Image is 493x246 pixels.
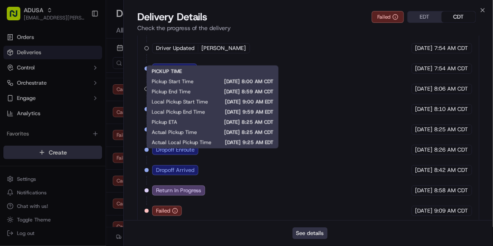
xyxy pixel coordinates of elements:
span: Pickup Start Time [152,78,194,85]
span: Driver Updated [156,44,195,52]
span: [DATE] 8:00 AM CDT [207,78,273,85]
span: 8:42 AM CDT [435,166,468,174]
span: 8:58 AM CDT [435,187,468,194]
span: [DATE] 9:00 AM EDT [222,99,273,105]
span: Local Pickup End Time [152,109,205,116]
a: 💻API Documentation [68,119,139,134]
span: 8:26 AM CDT [435,146,468,154]
span: Actual Local Pickup Time [152,139,212,146]
span: Delivery Details [137,10,208,24]
a: Powered byPylon [60,143,103,149]
div: We're available if you need us! [29,89,107,96]
p: Check the progress of the delivery [137,24,479,32]
span: 7:54 AM CDT [435,65,468,72]
img: 1736555255976-a54dd68f-1ca7-489b-9aae-adbdc363a1c4 [8,80,24,96]
span: Pickup ETA [152,119,177,126]
a: 📗Knowledge Base [5,119,68,134]
span: Actual Pickup Time [152,129,197,136]
span: Failed [156,207,170,215]
span: [DATE] 8:25 AM CDT [191,119,273,126]
span: [DATE] [415,166,433,174]
span: [DATE] 8:59 AM CDT [204,88,273,95]
span: 9:09 AM CDT [435,207,468,215]
span: 8:25 AM CDT [435,126,468,133]
span: 8:06 AM CDT [435,85,468,93]
span: Knowledge Base [17,122,65,131]
span: [DATE] [415,44,433,52]
span: Pickup Enroute [156,65,193,72]
span: Dropoff Arrived [156,166,195,174]
div: Start new chat [29,80,139,89]
span: 7:54 AM CDT [435,44,468,52]
button: CDT [442,11,476,22]
div: 💻 [72,123,78,130]
div: 📗 [8,123,15,130]
span: [DATE] [415,207,433,215]
button: Start new chat [144,83,154,93]
span: [DATE] 9:25 AM EDT [225,139,273,146]
img: Nash [8,8,25,25]
span: [DATE] [415,85,433,93]
span: PICKUP TIME [152,68,182,75]
p: Welcome 👋 [8,33,154,47]
button: EDT [408,11,442,22]
input: Got a question? Start typing here... [22,54,153,63]
span: [DATE] 9:59 AM EDT [219,109,273,116]
span: Pickup End Time [152,88,191,95]
span: Dropoff Enroute [156,146,195,154]
span: [DATE] 8:25 AM CDT [211,129,273,136]
span: [DATE] [415,65,433,72]
span: [PERSON_NAME] [202,44,246,52]
button: Failed [372,11,404,23]
span: 8:10 AM CDT [435,105,468,113]
span: Local Pickup Start Time [152,99,208,105]
span: Pylon [84,143,103,149]
span: Return In Progress [156,187,201,194]
span: API Documentation [80,122,136,131]
span: [DATE] [415,105,433,113]
button: See details [292,227,328,239]
span: [DATE] [415,126,433,133]
span: [DATE] [415,187,433,194]
span: [DATE] [415,146,433,154]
